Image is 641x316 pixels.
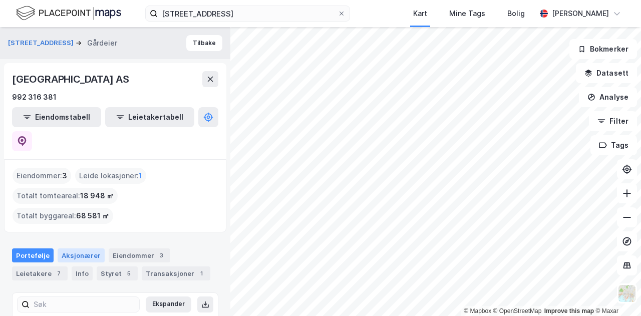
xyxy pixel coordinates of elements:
button: Tags [590,135,637,155]
div: Kart [413,8,427,20]
a: Mapbox [464,307,491,314]
span: 68 581 ㎡ [76,210,109,222]
div: Transaksjoner [142,266,210,280]
iframe: Chat Widget [591,268,641,316]
div: Eiendommer : [13,168,71,184]
span: 3 [62,170,67,182]
button: [STREET_ADDRESS] [8,38,76,48]
button: Analyse [579,87,637,107]
div: Leide lokasjoner : [75,168,146,184]
button: Filter [589,111,637,131]
div: Bolig [507,8,525,20]
div: Gårdeier [87,37,117,49]
img: logo.f888ab2527a4732fd821a326f86c7f29.svg [16,5,121,22]
div: 3 [156,250,166,260]
input: Søk på adresse, matrikkel, gårdeiere, leietakere eller personer [158,6,338,21]
a: OpenStreetMap [493,307,542,314]
div: Mine Tags [449,8,485,20]
div: 992 316 381 [12,91,57,103]
button: Tilbake [186,35,222,51]
div: Leietakere [12,266,68,280]
button: Bokmerker [569,39,637,59]
span: 1 [139,170,142,182]
a: Improve this map [544,307,594,314]
div: Portefølje [12,248,54,262]
div: Kontrollprogram for chat [591,268,641,316]
div: Eiendommer [109,248,170,262]
button: Ekspander [146,296,191,312]
input: Søk [30,297,139,312]
div: Aksjonærer [58,248,105,262]
button: Leietakertabell [105,107,194,127]
div: [PERSON_NAME] [552,8,609,20]
div: 7 [54,268,64,278]
div: 5 [124,268,134,278]
div: [GEOGRAPHIC_DATA] AS [12,71,131,87]
button: Eiendomstabell [12,107,101,127]
div: Totalt byggareal : [13,208,113,224]
div: Info [72,266,93,280]
button: Datasett [576,63,637,83]
div: Styret [97,266,138,280]
span: 18 948 ㎡ [80,190,114,202]
div: Totalt tomteareal : [13,188,118,204]
div: 1 [196,268,206,278]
